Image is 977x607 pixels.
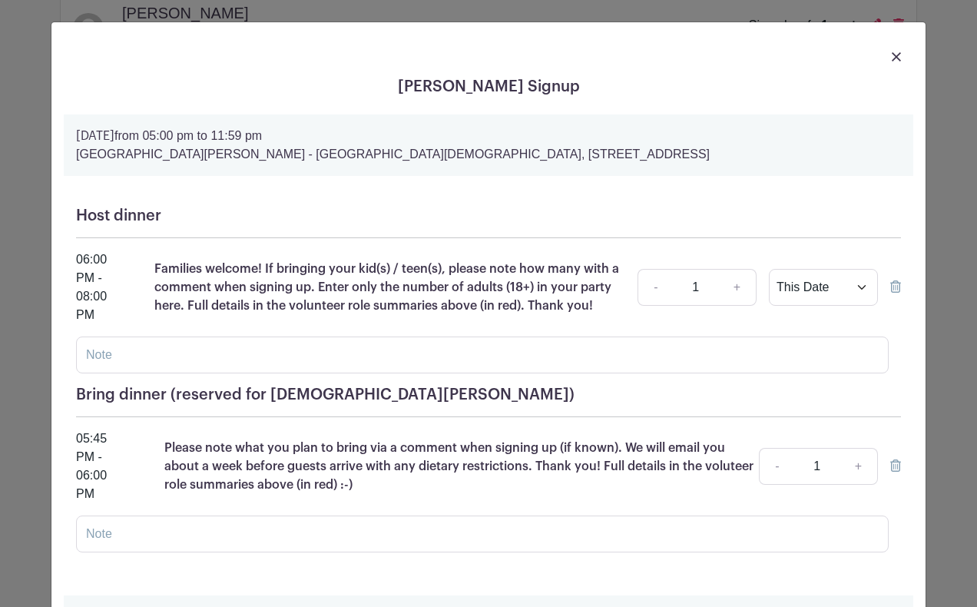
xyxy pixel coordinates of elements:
[76,145,901,164] p: [GEOGRAPHIC_DATA][PERSON_NAME] - [GEOGRAPHIC_DATA][DEMOGRAPHIC_DATA], [STREET_ADDRESS]
[718,269,757,306] a: +
[76,250,118,324] div: 06:00 PM - 08:00 PM
[76,127,901,145] p: from 05:00 pm to 11:59 pm
[76,386,901,404] h5: Bring dinner (reserved for [DEMOGRAPHIC_DATA][PERSON_NAME])
[638,269,673,306] a: -
[64,78,913,96] h5: [PERSON_NAME] Signup
[76,130,114,142] strong: [DATE]
[76,516,889,552] input: Note
[76,430,128,503] div: 05:45 PM - 06:00 PM
[840,448,878,485] a: +
[892,52,901,61] img: close_button-5f87c8562297e5c2d7936805f587ecaba9071eb48480494691a3f1689db116b3.svg
[154,260,638,315] p: Families welcome! If bringing your kid(s) / teen(s), please note how many with a comment when sig...
[76,337,889,373] input: Note
[164,439,759,494] p: Please note what you plan to bring via a comment when signing up (if known). We will email you ab...
[76,207,901,225] h5: Host dinner
[759,448,794,485] a: -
